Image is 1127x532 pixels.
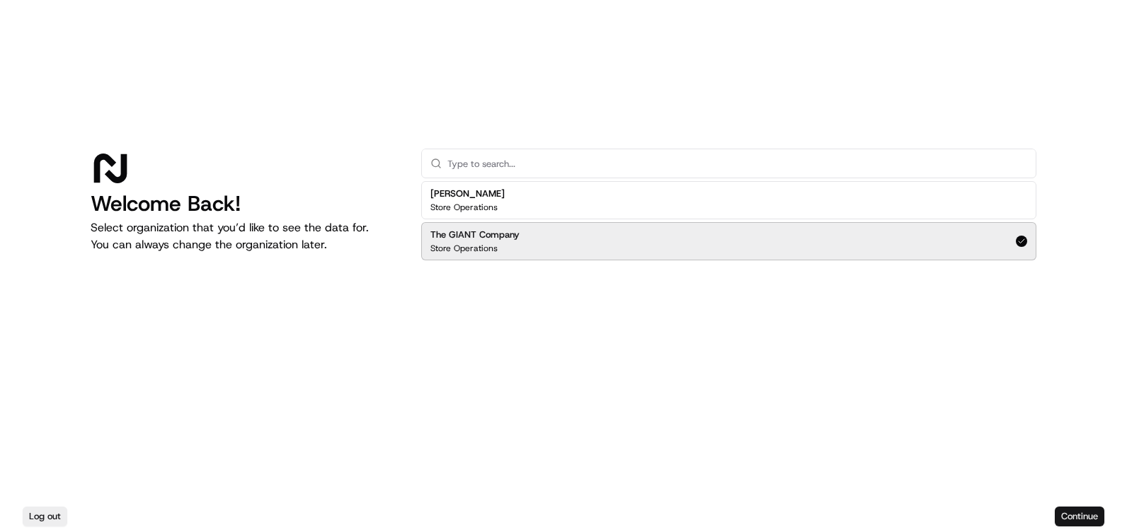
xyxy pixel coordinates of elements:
button: Continue [1055,507,1104,526]
h2: [PERSON_NAME] [430,187,505,200]
h2: The GIANT Company [430,229,520,241]
p: Select organization that you’d like to see the data for. You can always change the organization l... [91,219,399,253]
p: Store Operations [430,243,498,254]
h1: Welcome Back! [91,191,399,216]
p: Store Operations [430,202,498,213]
button: Log out [23,507,67,526]
input: Type to search... [447,149,1027,178]
div: Suggestions [421,178,1036,263]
